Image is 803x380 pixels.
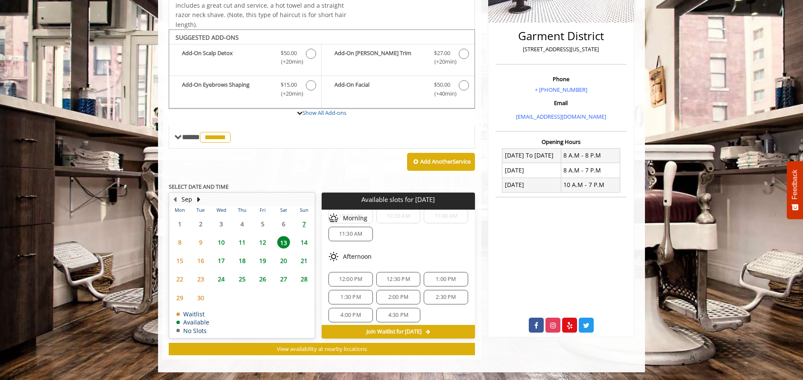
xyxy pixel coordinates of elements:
span: 25 [236,273,249,285]
td: Select day14 [294,233,315,251]
div: 2:00 PM [376,290,420,304]
td: 8 A.M - 7 P.M [561,163,620,178]
span: (+20min ) [429,57,454,66]
td: Select day29 [170,288,190,307]
span: 1:30 PM [340,294,360,301]
td: Select day21 [294,251,315,270]
th: Tue [190,206,211,214]
h3: Phone [498,76,624,82]
span: (+40min ) [429,89,454,98]
td: Select day26 [252,270,273,288]
span: 21 [298,254,311,267]
p: [STREET_ADDRESS][US_STATE] [498,45,624,54]
td: Available [176,319,209,325]
span: Morning [343,215,367,222]
button: Add AnotherService [407,153,475,171]
span: 2:00 PM [388,294,408,301]
td: No Slots [176,327,209,334]
span: 28 [298,273,311,285]
span: $50.00 [434,80,450,89]
span: 10 [215,236,228,248]
span: Join Waitlist for [DATE] [366,328,422,335]
th: Sun [294,206,315,214]
span: 11:30 AM [339,231,363,237]
td: [DATE] To [DATE] [502,148,561,163]
span: 4:00 PM [340,312,360,319]
button: Previous Month [171,195,178,204]
span: 22 [173,273,186,285]
span: $15.00 [281,80,297,89]
td: Select day18 [232,251,252,270]
th: Fri [252,206,273,214]
div: 4:00 PM [328,308,372,322]
p: Available slots for [DATE] [325,196,471,203]
span: 30 [194,292,207,304]
div: 12:00 PM [328,272,372,286]
td: [DATE] [502,178,561,192]
span: Afternoon [343,253,372,260]
td: [DATE] [502,163,561,178]
b: Add-On Eyebrows Shaping [182,80,272,98]
button: Next Month [195,195,202,204]
b: Add Another Service [420,158,471,165]
a: Show All Add-ons [302,109,346,117]
span: 20 [277,254,290,267]
div: The Made Man Haircut Add-onS [169,29,475,109]
div: 4:30 PM [376,308,420,322]
th: Thu [232,206,252,214]
td: Select day11 [232,233,252,251]
button: Sep [182,195,192,204]
td: Select day27 [273,270,293,288]
td: Select day17 [211,251,232,270]
div: 1:00 PM [424,272,468,286]
td: Select day16 [190,251,211,270]
span: (+20min ) [276,89,302,98]
span: 9 [194,236,207,248]
td: Select day22 [170,270,190,288]
img: afternoon slots [328,251,339,262]
span: 24 [215,273,228,285]
a: + [PHONE_NUMBER] [535,86,587,94]
th: Mon [170,206,190,214]
span: 2:30 PM [436,294,456,301]
b: Add-On [PERSON_NAME] Trim [334,49,425,67]
div: 2:30 PM [424,290,468,304]
b: SUGGESTED ADD-ONS [176,33,239,41]
td: 10 A.M - 7 P.M [561,178,620,192]
span: 12 [256,236,269,248]
h3: Opening Hours [495,139,627,145]
td: Waitlist [176,311,209,317]
span: 17 [215,254,228,267]
div: 1:30 PM [328,290,372,304]
label: Add-On Eyebrows Shaping [173,80,317,100]
td: Select day13 [273,233,293,251]
span: 13 [277,236,290,248]
span: 27 [277,273,290,285]
td: Select day7 [294,214,315,233]
span: View availability at nearby locations [277,345,367,353]
span: 8 [173,236,186,248]
h3: Email [498,100,624,106]
span: 14 [298,236,311,248]
td: Select day12 [252,233,273,251]
button: Feedback - Show survey [787,161,803,219]
span: 1:00 PM [436,276,456,283]
td: Select day30 [190,288,211,307]
label: Add-On Scalp Detox [173,49,317,69]
span: 19 [256,254,269,267]
span: 23 [194,273,207,285]
b: Add-On Scalp Detox [182,49,272,67]
span: $50.00 [281,49,297,58]
td: Select day19 [252,251,273,270]
span: 29 [173,292,186,304]
span: 18 [236,254,249,267]
span: 7 [298,218,311,230]
td: Select day20 [273,251,293,270]
td: Select day8 [170,233,190,251]
div: 12:30 PM [376,272,420,286]
span: 15 [173,254,186,267]
div: 11:30 AM [328,227,372,241]
span: Feedback [791,170,799,199]
th: Sat [273,206,293,214]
